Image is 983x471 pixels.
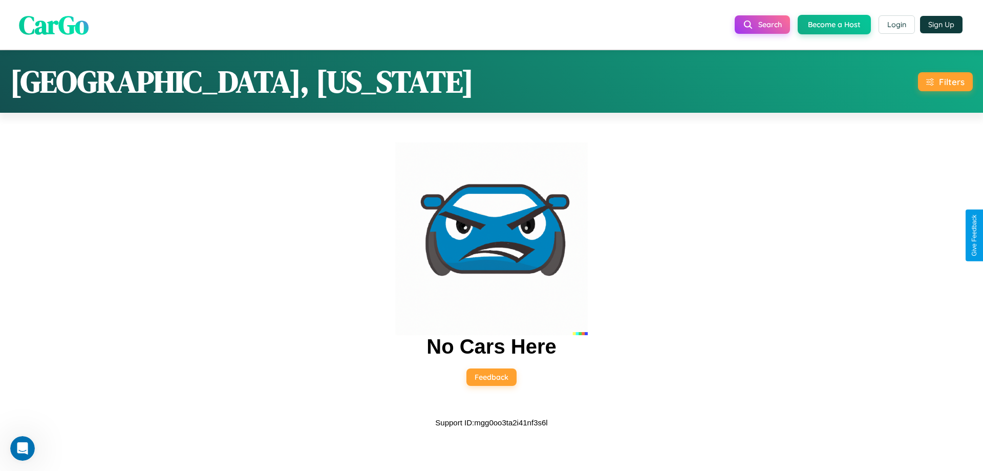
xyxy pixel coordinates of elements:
button: Filters [918,72,973,91]
iframe: Intercom live chat [10,436,35,461]
h2: No Cars Here [426,335,556,358]
button: Sign Up [920,16,963,33]
button: Search [735,15,790,34]
span: CarGo [19,7,89,42]
img: car [395,142,588,335]
button: Become a Host [798,15,871,34]
div: Filters [939,76,965,87]
p: Support ID: mgg0oo3ta2i41nf3s6l [435,416,547,429]
div: Give Feedback [971,215,978,256]
span: Search [758,20,782,29]
h1: [GEOGRAPHIC_DATA], [US_STATE] [10,60,474,103]
button: Login [879,15,915,34]
button: Feedback [466,368,517,386]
